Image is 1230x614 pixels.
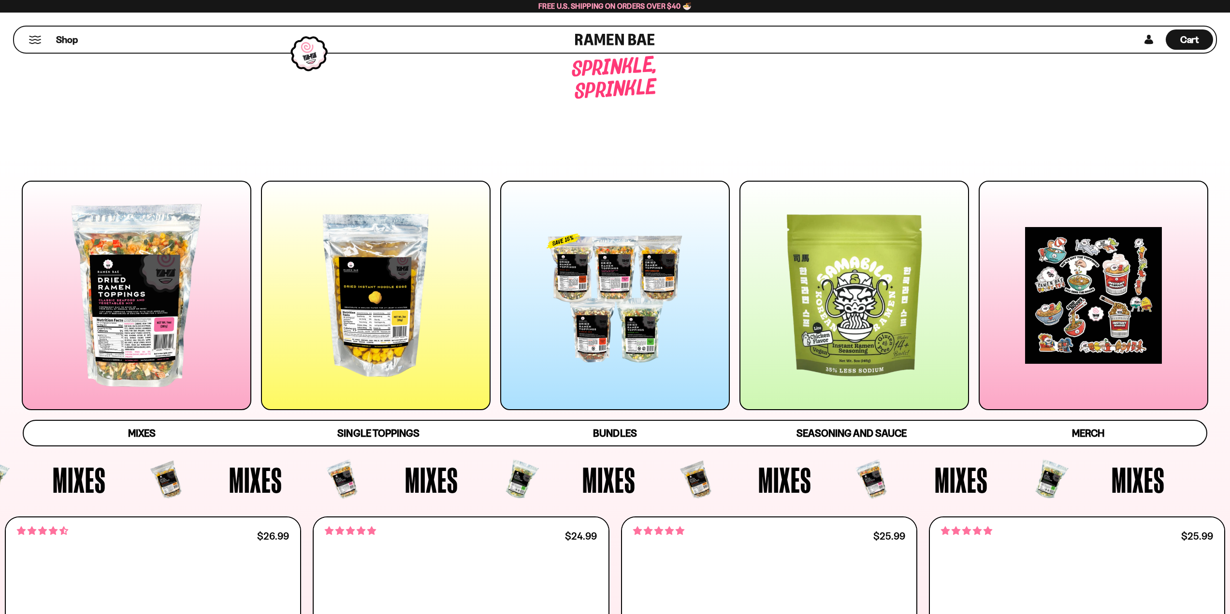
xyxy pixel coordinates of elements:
[497,421,733,445] a: Bundles
[260,421,496,445] a: Single Toppings
[17,525,68,537] span: 4.68 stars
[128,427,156,439] span: Mixes
[229,462,282,498] span: Mixes
[593,427,637,439] span: Bundles
[935,462,988,498] span: Mixes
[29,36,42,44] button: Mobile Menu Trigger
[1181,531,1213,541] div: $25.99
[405,462,458,498] span: Mixes
[565,531,597,541] div: $24.99
[538,1,692,11] span: Free U.S. Shipping on Orders over $40 🍜
[1166,27,1213,53] a: Cart
[56,33,78,46] span: Shop
[633,525,684,537] span: 4.75 stars
[337,427,419,439] span: Single Toppings
[970,421,1206,445] a: Merch
[257,531,289,541] div: $26.99
[1072,427,1104,439] span: Merch
[733,421,970,445] a: Seasoning and Sauce
[873,531,905,541] div: $25.99
[24,421,260,445] a: Mixes
[1180,34,1199,45] span: Cart
[941,525,992,537] span: 4.76 stars
[758,462,811,498] span: Mixes
[796,427,906,439] span: Seasoning and Sauce
[1112,462,1165,498] span: Mixes
[53,462,106,498] span: Mixes
[325,525,376,537] span: 4.76 stars
[582,462,636,498] span: Mixes
[56,29,78,50] a: Shop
